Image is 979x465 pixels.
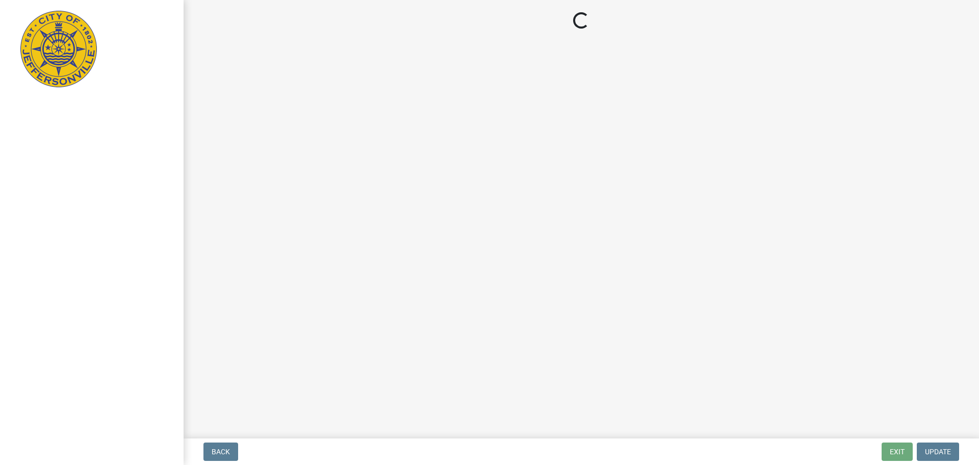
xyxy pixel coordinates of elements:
[203,443,238,461] button: Back
[20,11,97,87] img: City of Jeffersonville, Indiana
[882,443,913,461] button: Exit
[917,443,959,461] button: Update
[212,448,230,456] span: Back
[925,448,951,456] span: Update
